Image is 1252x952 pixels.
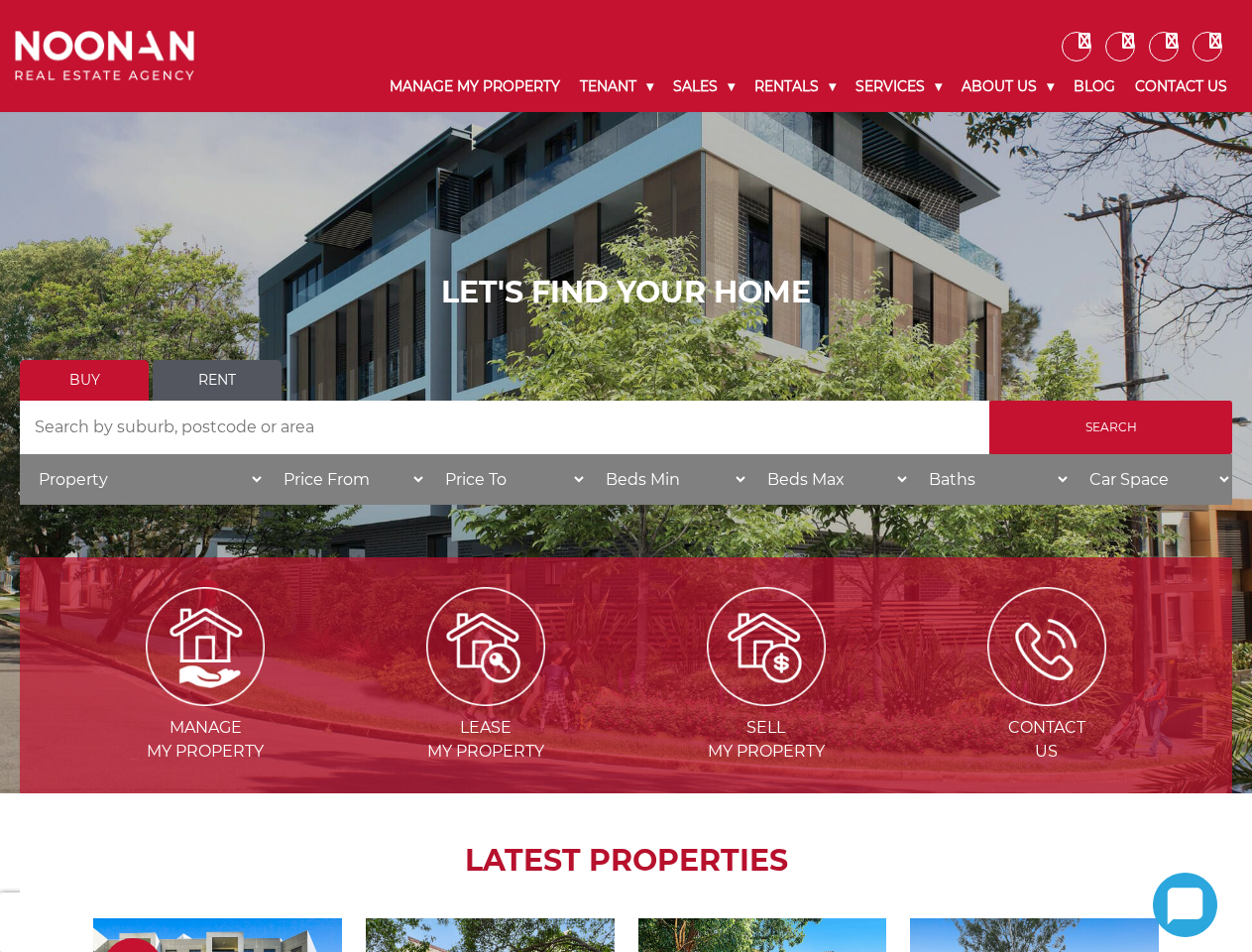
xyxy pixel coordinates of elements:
h1: LET'S FIND YOUR HOME [20,275,1232,310]
a: Manage My Property [380,61,570,112]
a: About Us [952,61,1064,112]
a: Sales [663,61,744,112]
span: Sell my Property [628,716,905,764]
img: Lease my property [426,587,545,706]
a: Lease my property Leasemy Property [348,636,625,761]
span: Contact Us [908,716,1185,764]
img: Noonan Real Estate Agency [15,31,194,80]
img: Sell my property [707,587,826,706]
input: Search [989,401,1232,454]
img: ICONS [987,587,1106,706]
span: Manage my Property [67,716,344,764]
a: Rentals [744,61,846,112]
img: Manage my Property [146,587,265,706]
a: Services [846,61,952,112]
a: Blog [1064,61,1125,112]
a: Manage my Property Managemy Property [67,636,344,761]
a: Rent [153,360,282,401]
a: Sell my property Sellmy Property [628,636,905,761]
a: Contact Us [1125,61,1237,112]
span: Lease my Property [348,716,625,764]
a: ICONS ContactUs [908,636,1185,761]
a: Tenant [570,61,663,112]
input: Search by suburb, postcode or area [20,401,989,454]
a: Buy [20,360,149,401]
h2: LATEST PROPERTIES [69,843,1183,879]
